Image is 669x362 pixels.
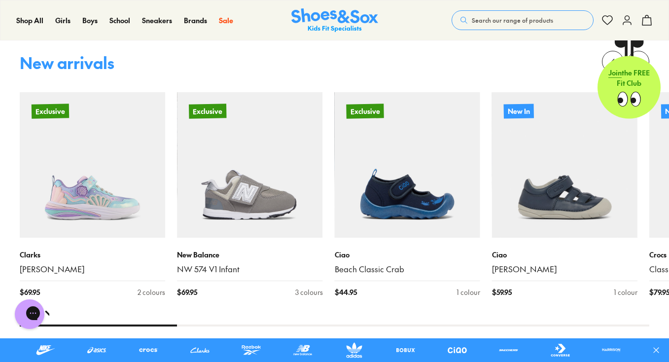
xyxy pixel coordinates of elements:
a: Sneakers [142,15,172,26]
div: New arrivals [20,55,114,71]
p: Exclusive [189,104,226,119]
a: School [109,15,130,26]
div: 1 colour [614,287,637,297]
p: Clarks [20,250,165,260]
span: Sneakers [142,15,172,25]
iframe: Gorgias live chat messenger [10,296,49,332]
a: Girls [55,15,70,26]
a: Shop All [16,15,43,26]
span: $ 44.95 [335,287,357,297]
a: NW 574 V1 Infant [177,264,322,275]
p: the FREE Fit Club [598,60,661,96]
div: 3 colours [295,287,323,297]
span: School [109,15,130,25]
a: Sale [219,15,233,26]
a: Jointhe FREE Fit Club [598,40,661,119]
img: SNS_Logo_Responsive.svg [291,8,378,33]
button: Search our range of products [452,10,594,30]
a: Brands [184,15,207,26]
span: Girls [55,15,70,25]
a: Shoes & Sox [291,8,378,33]
p: New Balance [177,250,322,260]
a: Boys [82,15,98,26]
span: Boys [82,15,98,25]
span: Shop All [16,15,43,25]
a: Exclusive [20,92,165,238]
span: Brands [184,15,207,25]
span: $ 69.95 [20,287,40,297]
p: New In [504,104,534,119]
p: Exclusive [32,104,69,119]
a: [PERSON_NAME] [20,264,165,275]
a: [PERSON_NAME] [492,264,637,275]
div: 1 colour [457,287,480,297]
p: Exclusive [346,104,384,119]
span: Search our range of products [472,16,553,25]
a: Beach Classic Crab [335,264,480,275]
span: $ 59.95 [492,287,512,297]
span: Join [608,68,622,77]
span: Sale [219,15,233,25]
span: $ 69.95 [177,287,197,297]
p: Ciao [335,250,480,260]
p: Ciao [492,250,637,260]
div: 2 colours [138,287,165,297]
